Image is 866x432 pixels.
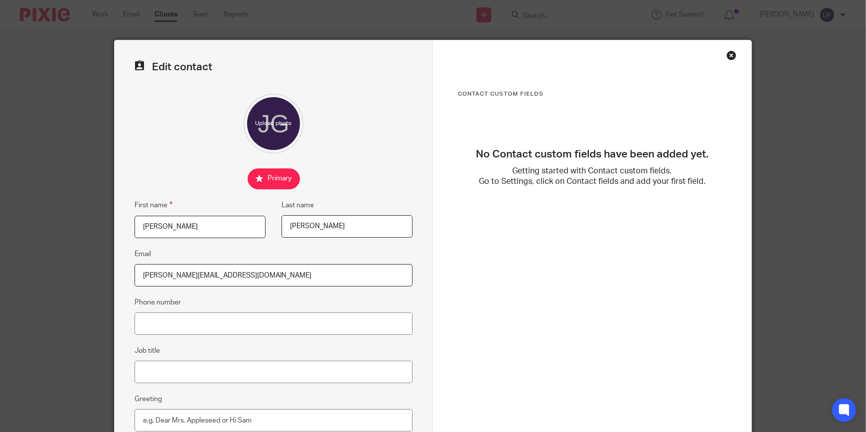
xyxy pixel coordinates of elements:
input: e.g. Dear Mrs. Appleseed or Hi Sam [135,409,413,432]
div: Close this dialog window [726,50,736,60]
label: Email [135,249,151,259]
label: Job title [135,346,160,356]
h3: No Contact custom fields have been added yet. [458,148,726,161]
h3: Contact Custom fields [458,90,726,98]
h2: Edit contact [135,60,413,74]
label: Greeting [135,394,162,404]
label: Phone number [135,297,181,307]
p: Getting started with Contact custom fields. Go to Settings, click on Contact fields and add your ... [458,166,726,187]
label: Last name [282,200,314,210]
label: First name [135,199,172,211]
